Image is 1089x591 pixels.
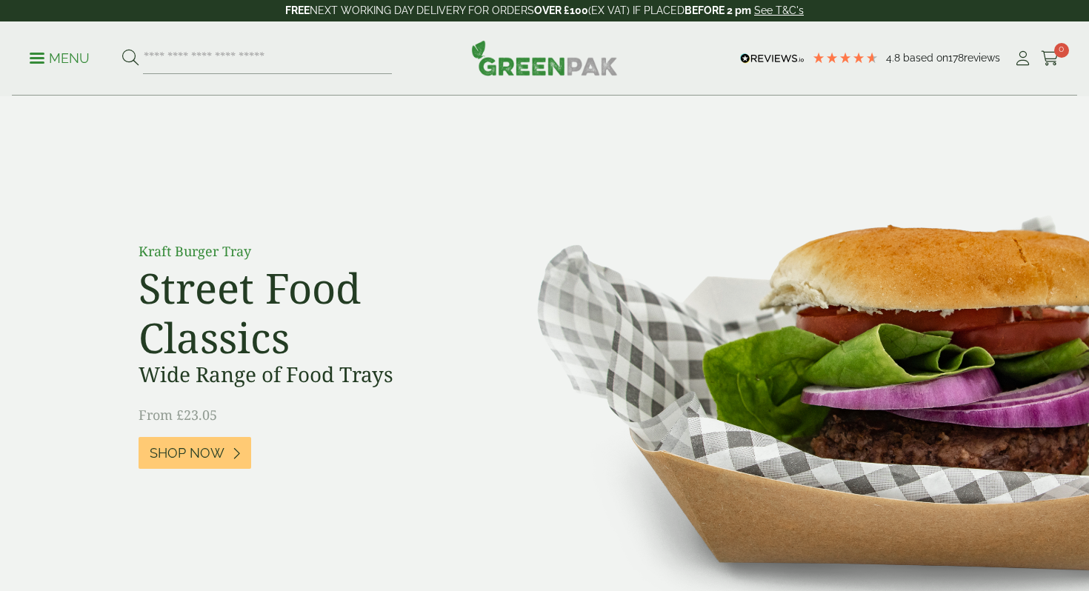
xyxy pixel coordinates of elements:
span: Based on [903,52,948,64]
a: Shop Now [139,437,251,469]
p: Kraft Burger Tray [139,241,472,261]
i: My Account [1013,51,1032,66]
span: 0 [1054,43,1069,58]
img: REVIEWS.io [740,53,805,64]
span: reviews [964,52,1000,64]
h2: Street Food Classics [139,263,472,362]
span: From £23.05 [139,406,217,424]
strong: BEFORE 2 pm [685,4,751,16]
span: Shop Now [150,445,224,461]
span: 4.8 [886,52,903,64]
p: Menu [30,50,90,67]
strong: OVER £100 [534,4,588,16]
h3: Wide Range of Food Trays [139,362,472,387]
span: 178 [948,52,964,64]
i: Cart [1041,51,1059,66]
div: 4.78 Stars [812,51,879,64]
img: GreenPak Supplies [471,40,618,76]
a: 0 [1041,47,1059,70]
a: Menu [30,50,90,64]
a: See T&C's [754,4,804,16]
strong: FREE [285,4,310,16]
